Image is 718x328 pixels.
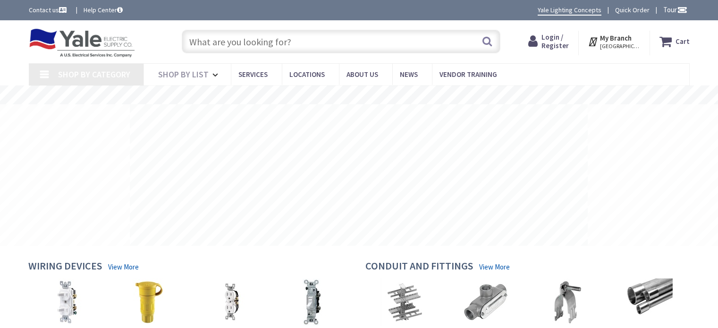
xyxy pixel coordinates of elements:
a: Contact us [29,5,68,15]
strong: My Branch [600,34,632,42]
img: Hangers, Clamps & Supports [544,278,591,326]
span: Locations [289,70,325,79]
span: News [400,70,418,79]
a: Help Center [84,5,123,15]
span: Shop By List [158,69,209,80]
h4: Conduit and Fittings [365,260,473,274]
img: Cable Tray & Accessories [380,278,428,326]
img: Yale Electric Supply Co. [29,28,135,58]
a: Yale Lighting Concepts [538,5,601,16]
img: Combination Devices [43,278,91,326]
span: About Us [346,70,378,79]
a: View More [108,262,139,272]
img: Receptacles [207,278,254,326]
img: Plug & Connectors [125,278,172,326]
div: My Branch [GEOGRAPHIC_DATA], [GEOGRAPHIC_DATA] [588,33,640,50]
span: Services [238,70,268,79]
span: [GEOGRAPHIC_DATA], [GEOGRAPHIC_DATA] [600,42,640,50]
span: Shop By Category [58,69,130,80]
input: What are you looking for? [182,30,500,53]
span: Vendor Training [439,70,497,79]
a: View More [479,262,510,272]
a: Login / Register [528,33,569,50]
a: Cart [659,33,690,50]
h4: Wiring Devices [28,260,102,274]
span: Tour [663,5,687,14]
img: Conduit Fittings [462,278,509,326]
strong: Cart [676,33,690,50]
span: Login / Register [541,33,569,50]
img: Metallic Conduit [625,278,673,326]
a: Quick Order [615,5,650,15]
img: Switches [288,278,336,326]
